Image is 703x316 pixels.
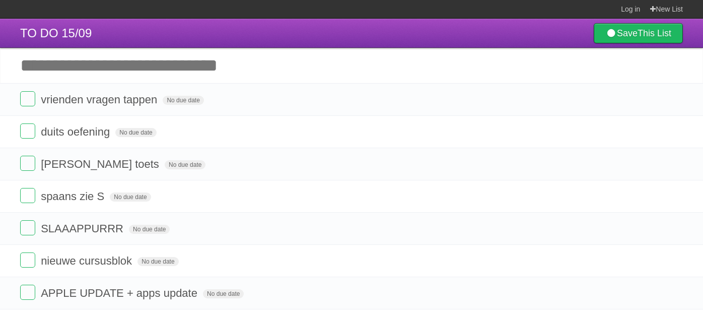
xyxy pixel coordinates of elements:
[137,257,178,266] span: No due date
[115,128,156,137] span: No due date
[41,222,126,235] span: SLAAAPPURRR
[20,123,35,139] label: Done
[20,156,35,171] label: Done
[110,193,151,202] span: No due date
[20,91,35,106] label: Done
[129,225,170,234] span: No due date
[41,287,200,299] span: APPLE UPDATE + apps update
[163,96,203,105] span: No due date
[594,23,683,43] a: SaveThis List
[20,252,35,268] label: Done
[20,285,35,300] label: Done
[41,93,160,106] span: vrienden vragen tappen
[20,220,35,235] label: Done
[41,125,112,138] span: duits oefening
[638,28,671,38] b: This List
[41,255,134,267] span: nieuwe cursusblok
[203,289,244,298] span: No due date
[20,188,35,203] label: Done
[41,158,162,170] span: [PERSON_NAME] toets
[41,190,107,203] span: spaans zie S
[165,160,205,169] span: No due date
[20,26,92,40] span: TO DO 15/09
